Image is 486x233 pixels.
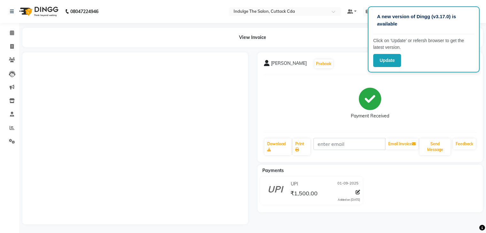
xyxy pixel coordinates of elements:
[373,37,474,51] p: Click on ‘Update’ or refersh browser to get the latest version.
[291,181,298,187] span: UPI
[386,139,418,149] button: Email Invoice
[351,113,389,119] div: Payment Received
[373,54,401,67] button: Update
[22,28,483,47] div: View Invoice
[420,139,451,155] button: Send Message
[313,138,385,150] input: enter email
[377,13,470,27] p: A new version of Dingg (v3.17.0) is available
[338,198,360,202] div: Added on [DATE]
[262,168,284,173] span: Payments
[293,139,310,155] a: Print
[453,139,476,149] a: Feedback
[337,181,359,187] span: 01-09-2025
[70,3,98,20] b: 08047224946
[16,3,60,20] img: logo
[265,139,292,155] a: Download
[271,60,307,69] span: [PERSON_NAME]
[290,190,318,199] span: ₹1,500.00
[314,59,333,68] button: Prebook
